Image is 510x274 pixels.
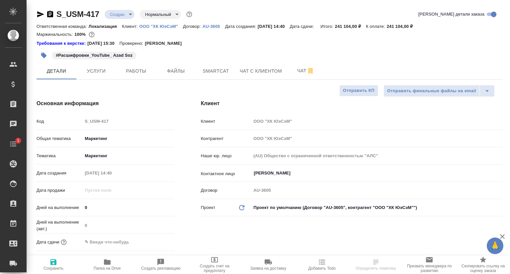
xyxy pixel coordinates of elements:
span: Чат с клиентом [240,67,282,75]
input: Пустое поле [251,116,503,126]
button: Нормальный [143,12,173,17]
input: ✎ Введи что-нибудь [82,237,140,247]
div: split button [383,85,495,97]
p: Дата сдачи [37,239,59,245]
span: [PERSON_NAME] детали заказа [418,11,484,18]
input: Пустое поле [82,185,140,195]
button: Скопировать ссылку на оценку заказа [456,255,510,274]
button: Доп статусы указывают на важность/срочность заказа [185,10,194,19]
p: Договор [201,187,251,194]
button: Скопировать ссылку для ЯМессенджера [37,10,44,18]
p: Дата сдачи: [290,24,315,29]
span: Отправить КП [343,87,375,95]
div: Маркетинг [82,150,174,162]
input: ✎ Введи что-нибудь [82,203,174,212]
span: Детали [41,67,72,75]
span: Добавить Todo [308,266,336,271]
input: Пустое поле [82,116,174,126]
a: AU-3605 [203,23,225,29]
input: Пустое поле [82,221,174,230]
button: Добавить тэг [37,48,51,63]
input: Пустое поле [251,151,503,161]
p: 241 104,00 ₽ [387,24,418,29]
span: Создать рекламацию [141,266,181,271]
p: Проект [201,204,215,211]
button: Добавить Todo [295,255,349,274]
span: 🙏 [489,239,501,253]
p: 100% [74,32,87,37]
p: Клиент [201,118,251,125]
button: Open [499,172,500,174]
button: Создать рекламацию [134,255,188,274]
button: Выбери, если сб и вс нужно считать рабочими днями для выполнения заказа. [95,255,103,264]
div: Создан [140,10,181,19]
h4: Основная информация [37,100,174,107]
p: Клиент: [122,24,139,29]
p: [DATE] 14:40 [258,24,290,29]
p: Контактное лицо [201,171,251,177]
div: Нажми, чтобы открыть папку с инструкцией [37,40,87,47]
span: Файлы [160,67,192,75]
span: Расшифровки_YouTube_ Azad Soz [51,52,137,58]
button: Сохранить [27,255,80,274]
p: Итого: [320,24,335,29]
span: Скопировать ссылку на оценку заказа [460,264,506,273]
p: Дней на выполнение (авт.) [37,219,82,232]
button: Скопировать ссылку [46,10,54,18]
button: Если добавить услуги и заполнить их объемом, то дата рассчитается автоматически [59,238,68,246]
p: Контрагент [201,135,251,142]
div: Создан [105,10,134,19]
p: К оплате: [366,24,387,29]
p: AU-3605 [203,24,225,29]
span: Создать счет на предоплату [192,264,237,273]
p: Локализация [89,24,122,29]
span: Заявка на доставку [250,266,286,271]
p: [DATE] 15:30 [87,40,120,47]
p: Договор: [183,24,203,29]
span: Работы [120,67,152,75]
button: Отправить КП [339,85,378,97]
p: Код [37,118,82,125]
span: 1 [13,137,23,144]
p: ООО "ХК ЮэСэМ" [139,24,183,29]
span: Отправить финальные файлы на email [387,87,476,95]
p: [PERSON_NAME] [145,40,187,47]
p: Тематика [37,153,82,159]
button: 0.00 RUB; [87,30,96,39]
h4: Клиент [201,100,503,107]
p: Наше юр. лицо [201,153,251,159]
p: Дней на выполнение [37,204,82,211]
span: Определить тематику [356,266,396,271]
p: Дата продажи [37,187,82,194]
button: Определить тематику [349,255,403,274]
p: Общая тематика [37,135,82,142]
a: Требования к верстке: [37,40,87,47]
span: Услуги [80,67,112,75]
a: ООО "ХК ЮэСэМ" [139,23,183,29]
p: 241 104,00 ₽ [335,24,366,29]
a: 1 [2,136,25,152]
span: Чат [290,67,322,75]
p: Проверено: [120,40,145,47]
input: Пустое поле [251,185,503,195]
div: Маркетинг [82,133,174,144]
button: Заявка на доставку [241,255,295,274]
button: 🙏 [487,238,503,254]
a: S_USM-417 [56,10,99,19]
button: Призвать менеджера по развитию [402,255,456,274]
button: Создан [108,12,127,17]
input: Пустое поле [251,134,503,143]
p: Маржинальность: [37,32,74,37]
span: Призвать менеджера по развитию [406,264,452,273]
svg: Отписаться [306,67,314,75]
span: Папка на Drive [94,266,121,271]
p: Дата создания: [225,24,258,29]
span: Smartcat [200,67,232,75]
button: Отправить финальные файлы на email [383,85,480,97]
p: Дата создания [37,170,82,176]
button: Создать счет на предоплату [188,255,241,274]
input: Пустое поле [82,168,140,178]
div: Проект по умолчанию (Договор "AU-3605", контрагент "ООО "ХК ЮэСэМ"") [251,202,503,213]
p: #Расшифровки_YouTube_ Azad Soz [56,52,132,59]
p: Ответственная команда: [37,24,89,29]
